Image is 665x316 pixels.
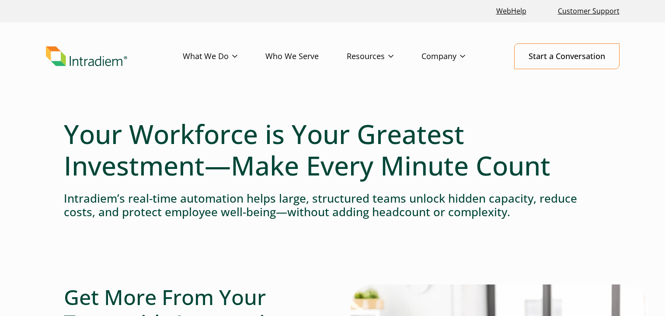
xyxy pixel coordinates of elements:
[421,44,493,69] a: Company
[46,46,183,67] a: Link to homepage of Intradiem
[493,2,530,21] a: Link opens in a new window
[347,44,421,69] a: Resources
[554,2,623,21] a: Customer Support
[514,43,620,69] a: Start a Conversation
[64,118,602,181] h1: Your Workforce is Your Greatest Investment—Make Every Minute Count
[46,46,127,67] img: Intradiem
[265,44,347,69] a: Who We Serve
[64,192,602,219] h4: Intradiem’s real-time automation helps large, structured teams unlock hidden capacity, reduce cos...
[183,44,265,69] a: What We Do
